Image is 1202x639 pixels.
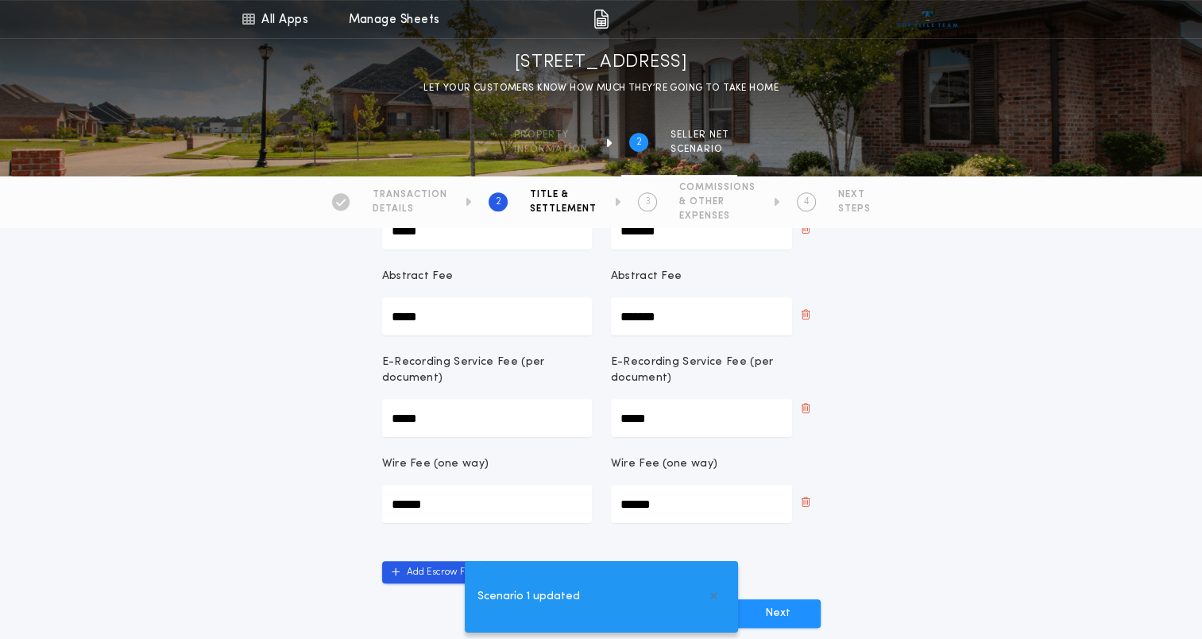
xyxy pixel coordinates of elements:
span: information [514,143,588,156]
img: vs-icon [898,11,957,27]
span: STEPS [838,203,871,215]
span: COMMISSIONS [679,181,756,194]
h2: 4 [804,196,810,208]
span: DETAILS [373,203,447,215]
span: EXPENSES [679,210,756,223]
p: E-Recording Service Fee (per document) [611,354,792,386]
img: img [593,10,609,29]
input: Deed/Doc Prep Fee [611,211,792,250]
h1: [STREET_ADDRESS] [515,50,688,76]
input: E-Recording Service Fee (per document) [611,399,792,437]
input: Wire Fee (one way) [611,485,792,523]
h2: 2 [496,196,501,208]
span: Property [514,129,588,141]
h2: 3 [645,196,651,208]
span: SELLER NET [671,129,729,141]
input: E-Recording Service Fee (per document) [382,399,592,437]
span: SETTLEMENT [530,203,597,215]
span: TITLE & [530,188,597,201]
h2: 2 [636,136,642,149]
span: SCENARIO [671,143,729,156]
p: Abstract Fee [611,269,682,285]
input: Deed/Doc Prep Fee [382,211,592,250]
span: NEXT [838,188,871,201]
p: LET YOUR CUSTOMERS KNOW HOW MUCH THEY’RE GOING TO TAKE HOME [423,80,779,96]
span: Scenario 1 updated [477,588,580,606]
input: Wire Fee (one way) [382,485,592,523]
span: TRANSACTION [373,188,447,201]
p: E-Recording Service Fee (per document) [382,354,592,386]
p: Wire Fee (one way) [382,456,489,472]
p: Abstract Fee [382,269,454,285]
p: Wire Fee (one way) [611,456,718,472]
input: Abstract Fee [382,297,592,335]
span: & OTHER [679,196,756,208]
input: Abstract Fee [611,297,792,335]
